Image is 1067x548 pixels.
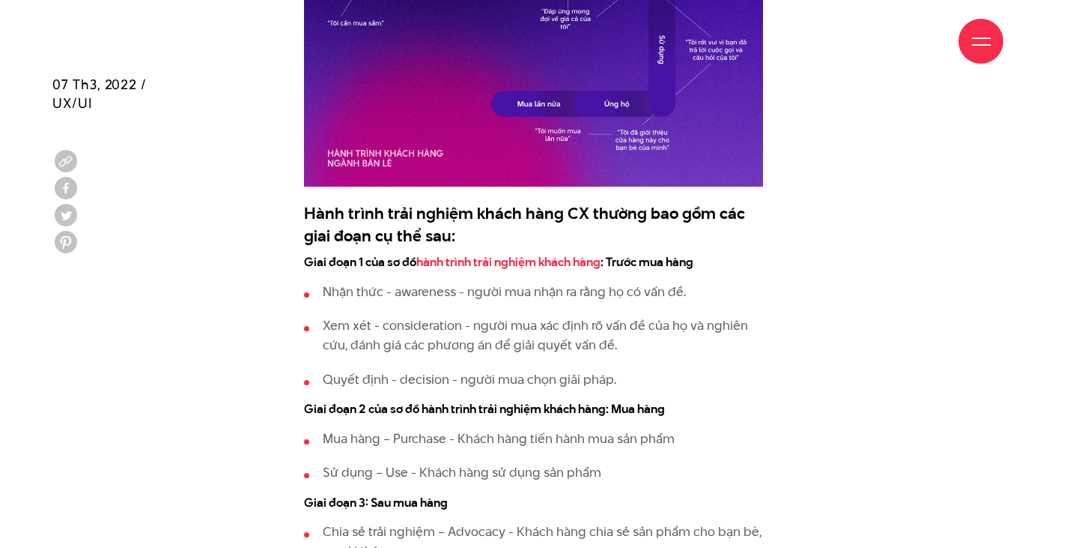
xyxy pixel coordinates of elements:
[304,463,763,483] li: Sử dụng – Use - Khách hàng sử dụng sản phẩm​
[52,75,147,112] span: 07 Th3, 2022 / UX/UI
[304,202,763,247] h3: Hành trình trải nghiệm khách hàng CX thường bao gồm các giai đoạn cụ thể sau:
[304,495,763,512] h4: Giai đoạn 3: Sau mua hàng
[323,283,763,302] p: Nhận thức - awareness - người mua nhận ra rằng họ có vấn đề.
[323,316,763,355] p: Xem xét - consideration - người mua xác định rõ vấn đề của họ và nghiên cứu, đánh giá các phương ...
[304,401,763,418] h4: Giai đoạn 2 của sơ đồ hành trình trải nghiệm khách hàng: Mua hàng
[416,253,601,271] a: hành trình trải nghiệm khách hàng
[304,254,763,271] h4: Giai đoạn 1 của sơ đồ : Trước mua hàng
[304,370,763,390] li: Quyết định - decision - người mua chọn giải pháp.
[304,430,763,449] li: Mua hàng – Purchase - Khách hàng tiến hành mua sản phẩm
